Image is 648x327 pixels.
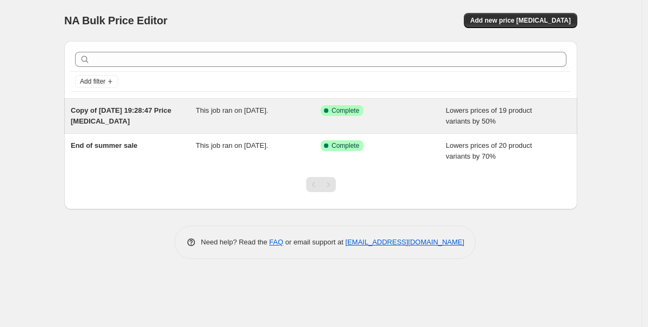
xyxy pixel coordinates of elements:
nav: Pagination [306,177,336,192]
span: Lowers prices of 19 product variants by 50% [446,106,532,125]
span: End of summer sale [71,141,138,149]
span: Add new price [MEDICAL_DATA] [470,16,571,25]
span: This job ran on [DATE]. [196,106,268,114]
span: Add filter [80,77,105,86]
span: Need help? Read the [201,238,269,246]
a: FAQ [269,238,283,246]
span: Complete [332,106,359,115]
span: Lowers prices of 20 product variants by 70% [446,141,532,160]
span: Complete [332,141,359,150]
button: Add filter [75,75,118,88]
a: [EMAIL_ADDRESS][DOMAIN_NAME] [346,238,464,246]
span: This job ran on [DATE]. [196,141,268,149]
span: Copy of [DATE] 19:28:47 Price [MEDICAL_DATA] [71,106,171,125]
span: or email support at [283,238,346,246]
button: Add new price [MEDICAL_DATA] [464,13,577,28]
span: NA Bulk Price Editor [64,15,167,26]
